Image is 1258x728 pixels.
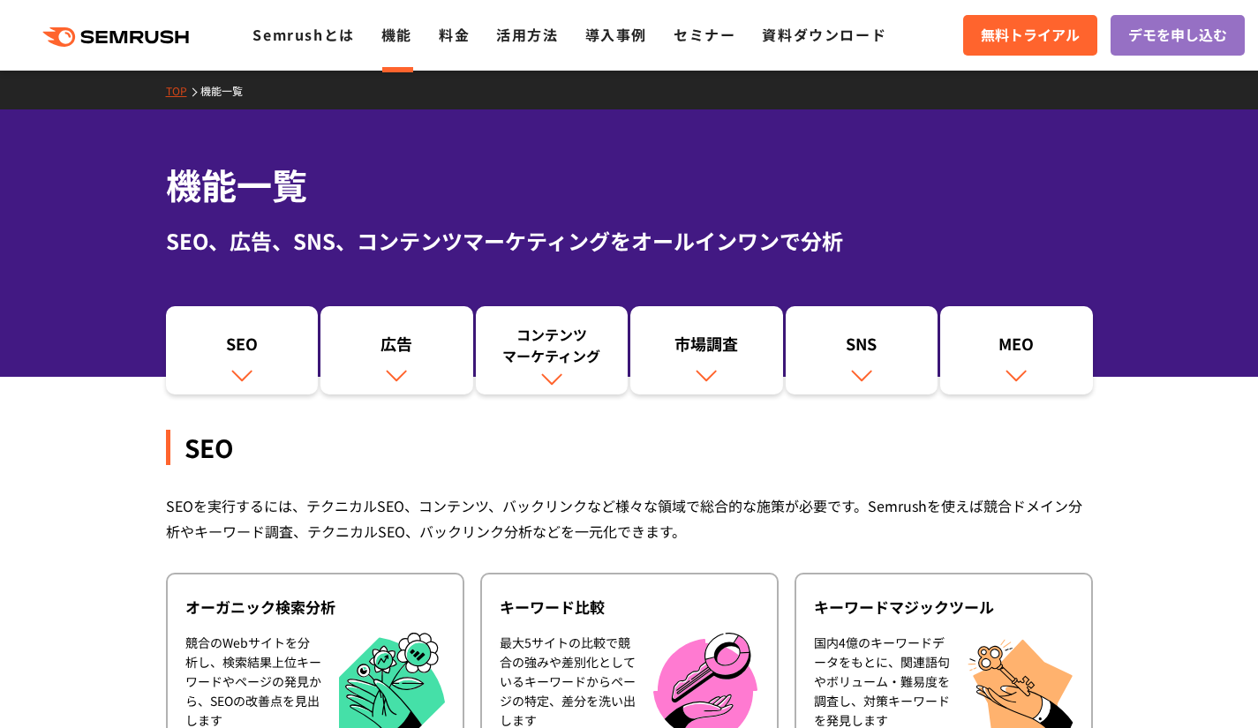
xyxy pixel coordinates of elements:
a: デモを申し込む [1111,15,1245,56]
div: コンテンツ マーケティング [485,324,620,366]
span: 無料トライアル [981,24,1080,47]
a: TOP [166,83,200,98]
div: オーガニック検索分析 [185,597,445,618]
a: 機能一覧 [200,83,256,98]
a: 活用方法 [496,24,558,45]
a: 料金 [439,24,470,45]
a: 広告 [320,306,473,394]
a: 機能 [381,24,412,45]
div: キーワードマジックツール [814,597,1073,618]
a: 導入事例 [585,24,647,45]
span: デモを申し込む [1128,24,1227,47]
a: 資料ダウンロード [762,24,886,45]
div: MEO [949,333,1084,363]
a: SEO [166,306,319,394]
a: Semrushとは [252,24,354,45]
a: 市場調査 [630,306,783,394]
h1: 機能一覧 [166,159,1093,211]
div: SEOを実行するには、テクニカルSEO、コンテンツ、バックリンクなど様々な領域で総合的な施策が必要です。Semrushを使えば競合ドメイン分析やキーワード調査、テクニカルSEO、バックリンク分析... [166,493,1093,544]
div: SEO、広告、SNS、コンテンツマーケティングをオールインワンで分析 [166,225,1093,257]
a: セミナー [674,24,735,45]
div: 市場調査 [639,333,774,363]
div: SEO [175,333,310,363]
div: 広告 [329,333,464,363]
div: SNS [795,333,930,363]
a: MEO [940,306,1093,394]
a: SNS [786,306,938,394]
div: キーワード比較 [500,597,759,618]
a: 無料トライアル [963,15,1097,56]
a: コンテンツマーケティング [476,306,629,394]
div: SEO [166,430,1093,465]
